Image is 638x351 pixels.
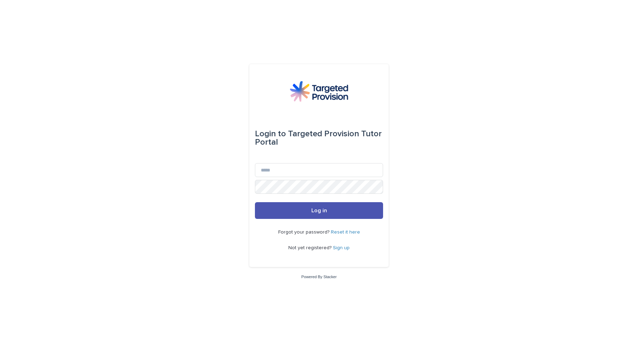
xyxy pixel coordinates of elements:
span: Not yet registered? [288,245,333,250]
a: Powered By Stacker [301,275,336,279]
button: Log in [255,202,383,219]
span: Log in [311,208,327,213]
div: Targeted Provision Tutor Portal [255,124,383,152]
span: Forgot your password? [278,230,331,235]
span: Login to [255,130,286,138]
img: M5nRWzHhSzIhMunXDL62 [290,81,348,102]
a: Reset it here [331,230,360,235]
a: Sign up [333,245,350,250]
